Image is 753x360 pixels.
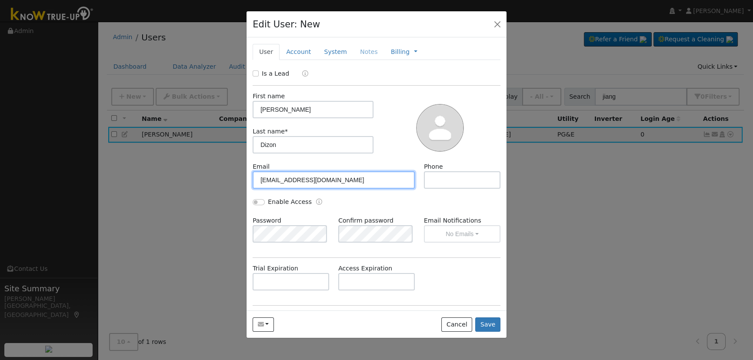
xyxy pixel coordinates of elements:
a: System [317,44,353,60]
a: Enable Access [316,197,322,207]
label: Access Expiration [338,264,392,273]
label: Password [253,216,281,225]
a: Account [280,44,317,60]
label: Trial Expiration [253,264,298,273]
label: Confirm password [338,216,393,225]
button: pauldizon707@gmail.com [253,317,274,332]
input: Is a Lead [253,70,259,77]
a: User [253,44,280,60]
h4: Edit User: New [253,17,320,31]
label: Is a Lead [262,69,289,78]
button: Save [475,317,500,332]
label: Email Notifications [424,216,500,225]
button: Cancel [441,317,472,332]
label: Last name [253,127,288,136]
label: Enable Access [268,197,312,207]
label: First name [253,92,285,101]
span: Required [285,128,288,135]
label: Phone [424,162,443,171]
a: Lead [296,69,308,79]
a: Billing [391,47,410,57]
label: Email [253,162,270,171]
